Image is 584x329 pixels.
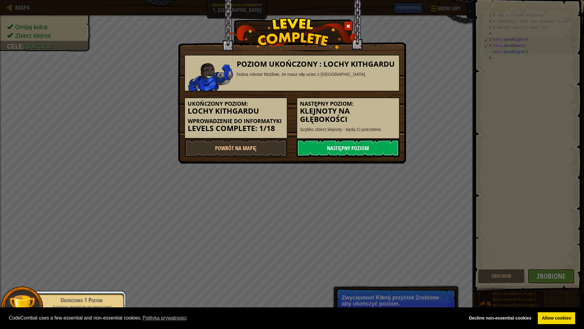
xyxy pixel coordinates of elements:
img: level_complete.png [227,18,357,49]
h3: Levels Complete: 1/18 [188,124,284,133]
h5: Następny poziom: [300,101,396,107]
h3: Poziom ukończony : Lochy Kithgardu [237,60,396,68]
p: Kontynuuj, ten kod się nie nauczy sam! [43,304,120,309]
span: CodeCombat uses a few essential and non-essential cookies. [9,313,460,323]
h3: Lochy Kithgardu [188,107,284,115]
p: Szybko zbierz klejnoty - będą Ci potrzebne. [300,126,396,133]
div: Dobra robota! Możliwe, że masz siłę uciec z [GEOGRAPHIC_DATA]. [237,71,396,77]
h5: Ukończony poziom: [188,101,284,107]
h3: Klejnoty na głębokości [300,107,396,123]
img: stalwart.png [188,63,233,91]
h5: Wprowadzenie do Informatyki [188,118,284,124]
a: Powrót na Mapę [184,139,287,157]
a: deny cookies [465,312,536,324]
a: Następny poziom [297,139,400,157]
img: trophy.png [8,294,36,322]
a: learn more about cookies [142,313,188,323]
div: Ukończono 1 Poziom [43,296,120,304]
a: allow cookies [538,312,575,324]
